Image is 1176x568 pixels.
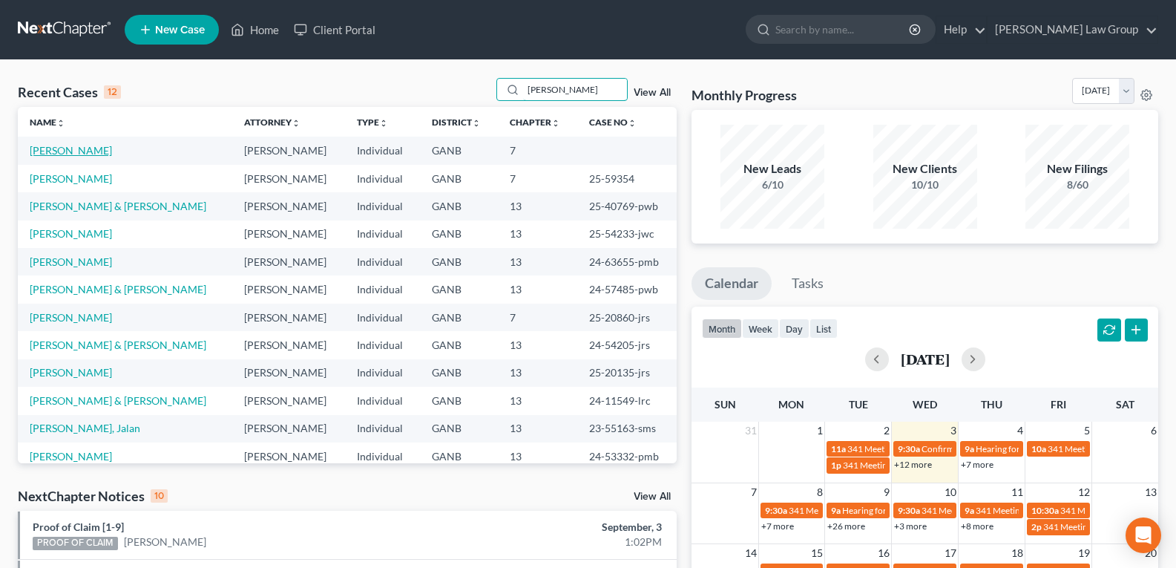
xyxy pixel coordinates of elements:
[1031,505,1059,516] span: 10:30a
[1083,422,1091,440] span: 5
[420,304,498,331] td: GANB
[498,275,577,303] td: 13
[124,535,206,549] a: [PERSON_NAME]
[1025,177,1129,192] div: 8/60
[1051,398,1066,411] span: Fri
[345,275,419,303] td: Individual
[831,460,841,471] span: 1p
[232,221,346,248] td: [PERSON_NAME]
[30,227,112,240] a: [PERSON_NAME]
[345,331,419,359] td: Individual
[420,248,498,275] td: GANB
[936,16,986,43] a: Help
[420,275,498,303] td: GANB
[286,16,383,43] a: Client Portal
[1116,398,1134,411] span: Sat
[345,387,419,414] td: Individual
[232,443,346,470] td: [PERSON_NAME]
[589,117,637,128] a: Case Nounfold_more
[720,177,824,192] div: 6/10
[789,505,1001,516] span: 341 Meeting for [PERSON_NAME] & [PERSON_NAME]
[692,267,772,300] a: Calendar
[1031,443,1046,454] span: 10a
[809,319,838,339] button: list
[765,505,787,516] span: 9:30a
[988,16,1157,43] a: [PERSON_NAME] Law Group
[232,165,346,192] td: [PERSON_NAME]
[843,460,976,471] span: 341 Meeting for [PERSON_NAME]
[1010,544,1025,562] span: 18
[898,505,920,516] span: 9:30a
[873,177,977,192] div: 10/10
[30,283,206,296] a: [PERSON_NAME] & [PERSON_NAME]
[151,489,168,503] div: 10
[976,505,1109,516] span: 341 Meeting for [PERSON_NAME]
[831,505,841,516] span: 9a
[976,443,1150,454] span: Hearing for Kannathaporn [PERSON_NAME]
[913,398,937,411] span: Wed
[1077,483,1091,501] span: 12
[634,492,671,502] a: View All
[1149,422,1158,440] span: 6
[244,117,300,128] a: Attorneyunfold_more
[815,483,824,501] span: 8
[922,505,1055,516] span: 341 Meeting for [PERSON_NAME]
[809,544,824,562] span: 15
[232,248,346,275] td: [PERSON_NAME]
[472,119,481,128] i: unfold_more
[577,248,677,275] td: 24-63655-pmb
[628,119,637,128] i: unfold_more
[577,331,677,359] td: 24-54205-jrs
[345,192,419,220] td: Individual
[498,248,577,275] td: 13
[223,16,286,43] a: Home
[33,537,118,550] div: PROOF OF CLAIM
[882,483,891,501] span: 9
[345,443,419,470] td: Individual
[232,192,346,220] td: [PERSON_NAME]
[1031,521,1042,532] span: 2p
[30,144,112,157] a: [PERSON_NAME]
[420,221,498,248] td: GANB
[232,304,346,331] td: [PERSON_NAME]
[849,398,868,411] span: Tue
[462,535,662,549] div: 1:02PM
[577,165,677,192] td: 25-59354
[232,137,346,164] td: [PERSON_NAME]
[1010,483,1025,501] span: 11
[18,487,168,505] div: NextChapter Notices
[30,172,112,185] a: [PERSON_NAME]
[720,160,824,177] div: New Leads
[873,160,977,177] div: New Clients
[30,311,112,324] a: [PERSON_NAME]
[901,351,950,367] h2: [DATE]
[498,331,577,359] td: 13
[498,415,577,443] td: 13
[30,117,65,128] a: Nameunfold_more
[232,275,346,303] td: [PERSON_NAME]
[761,520,794,532] a: +7 more
[345,221,419,248] td: Individual
[523,79,627,100] input: Search by name...
[232,359,346,387] td: [PERSON_NAME]
[420,137,498,164] td: GANB
[965,443,974,454] span: 9a
[577,359,677,387] td: 25-20135-jrs
[778,267,837,300] a: Tasks
[634,88,671,98] a: View All
[577,221,677,248] td: 25-54233-jwc
[922,443,1091,454] span: Confirmation Hearing for [PERSON_NAME]
[577,304,677,331] td: 25-20860-jrs
[30,450,112,463] a: [PERSON_NAME]
[1016,422,1025,440] span: 4
[898,443,920,454] span: 9:30a
[961,520,993,532] a: +8 more
[778,398,804,411] span: Mon
[498,165,577,192] td: 7
[1126,518,1161,553] div: Open Intercom Messenger
[551,119,560,128] i: unfold_more
[943,483,958,501] span: 10
[498,221,577,248] td: 13
[345,165,419,192] td: Individual
[30,200,206,212] a: [PERSON_NAME] & [PERSON_NAME]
